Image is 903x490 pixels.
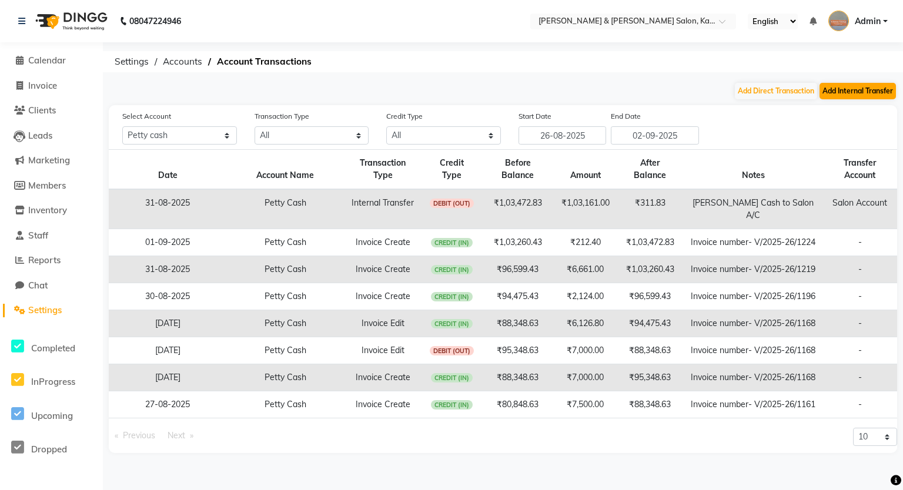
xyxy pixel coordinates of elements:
td: Invoice number- V/2025-26/1224 [684,229,823,256]
td: ₹1,03,260.43 [617,256,684,283]
td: ₹2,124.00 [554,283,617,310]
th: Notes [684,150,823,190]
span: InProgress [31,376,75,387]
td: Invoice Create [344,229,422,256]
span: Marketing [28,155,70,166]
td: ₹1,03,472.83 [481,189,554,229]
td: ₹80,848.63 [481,391,554,418]
td: ₹95,348.63 [481,337,554,364]
td: ₹6,661.00 [554,256,617,283]
a: Clients [3,104,100,118]
img: logo [30,5,111,38]
td: Salon Account [823,189,897,229]
td: - [823,337,897,364]
span: Clients [28,105,56,116]
td: ₹6,126.80 [554,310,617,337]
td: Invoice number- V/2025-26/1168 [684,310,823,337]
span: Leads [28,130,52,141]
td: [DATE] [109,364,226,391]
td: Petty Cash [226,229,344,256]
b: 08047224946 [129,5,181,38]
td: ₹94,475.43 [481,283,554,310]
nav: Pagination [109,428,494,444]
td: ₹88,348.63 [617,337,684,364]
td: ₹1,03,472.83 [617,229,684,256]
td: - [823,391,897,418]
span: Admin [855,15,881,28]
input: Start Date [519,126,607,145]
span: Accounts [157,51,208,72]
a: Calendar [3,54,100,68]
a: Staff [3,229,100,243]
td: Invoice Create [344,364,422,391]
span: CREDIT (IN) [431,265,473,274]
td: Petty Cash [226,337,344,364]
span: Upcoming [31,410,73,421]
a: Inventory [3,204,100,217]
span: Reports [28,254,61,266]
span: Staff [28,230,48,241]
td: - [823,310,897,337]
td: [PERSON_NAME] Cash to Salon A/C [684,189,823,229]
td: Invoice Edit [344,310,422,337]
th: Transaction Type [344,150,422,190]
span: Inventory [28,204,67,216]
td: 27-08-2025 [109,391,226,418]
td: ₹88,348.63 [481,364,554,391]
td: Invoice Create [344,391,422,418]
span: CREDIT (IN) [431,238,473,247]
td: Invoice number- V/2025-26/1168 [684,364,823,391]
span: DEBIT (OUT) [430,346,474,355]
th: Before Balance [481,150,554,190]
input: End Date [611,126,699,145]
td: 30-08-2025 [109,283,226,310]
td: Internal Transfer [344,189,422,229]
label: Select Account [122,111,171,122]
td: ₹1,03,161.00 [554,189,617,229]
span: Settings [109,51,155,72]
label: Transaction Type [255,111,309,122]
span: Account Transactions [211,51,317,72]
td: Petty Cash [226,310,344,337]
span: Dropped [31,444,67,455]
span: CREDIT (IN) [431,319,473,328]
td: ₹311.83 [617,189,684,229]
span: Calendar [28,55,66,66]
span: CREDIT (IN) [431,373,473,382]
th: Amount [554,150,617,190]
td: ₹95,348.63 [617,364,684,391]
td: ₹88,348.63 [481,310,554,337]
span: Previous [123,430,155,441]
span: Members [28,180,66,191]
td: Invoice number- V/2025-26/1196 [684,283,823,310]
td: Petty Cash [226,256,344,283]
img: Admin [828,11,849,31]
a: Marketing [3,154,100,167]
span: CREDIT (IN) [431,400,473,410]
a: Members [3,179,100,193]
td: ₹7,000.00 [554,364,617,391]
td: [DATE] [109,337,226,364]
td: Petty Cash [226,391,344,418]
td: ₹96,599.43 [617,283,684,310]
button: Add Direct Transaction [735,83,817,99]
span: Invoice [28,80,57,91]
td: Petty Cash [226,189,344,229]
td: Invoice number- V/2025-26/1219 [684,256,823,283]
label: End Date [611,111,641,122]
td: ₹96,599.43 [481,256,554,283]
a: Reports [3,254,100,267]
a: Settings [3,304,100,317]
td: Petty Cash [226,283,344,310]
td: [DATE] [109,310,226,337]
td: Invoice number- V/2025-26/1161 [684,391,823,418]
td: - [823,283,897,310]
td: ₹212.40 [554,229,617,256]
span: Completed [31,343,75,354]
button: Add Internal Transfer [820,83,896,99]
span: Chat [28,280,48,291]
td: ₹94,475.43 [617,310,684,337]
span: Next [168,430,185,441]
td: ₹1,03,260.43 [481,229,554,256]
td: 31-08-2025 [109,256,226,283]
